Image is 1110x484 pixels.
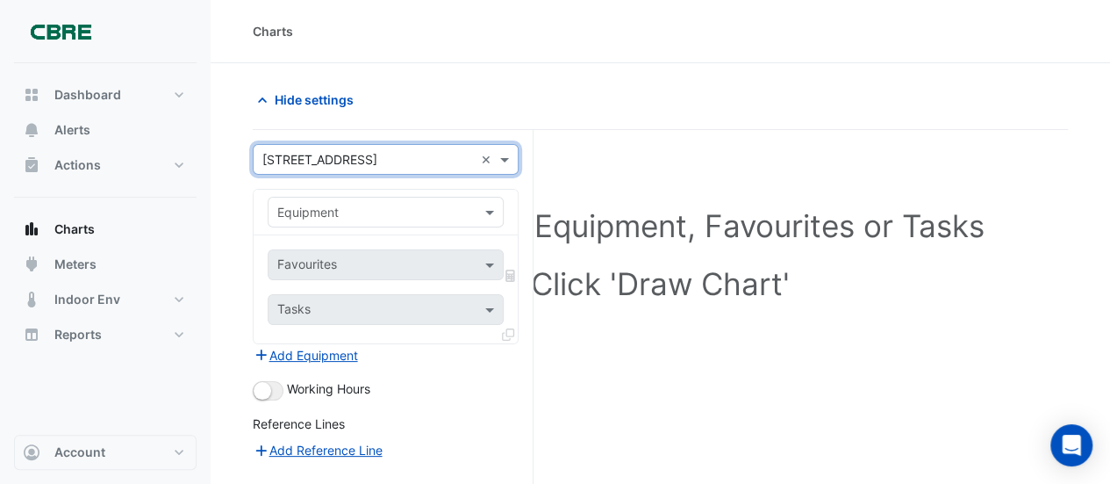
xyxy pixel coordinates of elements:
app-icon: Dashboard [23,86,40,104]
img: Company Logo [21,14,100,49]
h1: Select a Site, Equipment, Favourites or Tasks [291,207,1029,244]
button: Add Reference Line [253,440,383,460]
span: Account [54,444,105,461]
div: Favourites [275,255,337,278]
span: Hide settings [275,90,354,109]
div: Charts [253,22,293,40]
span: Actions [54,156,101,174]
div: Tasks [275,300,311,322]
span: Dashboard [54,86,121,104]
button: Add Equipment [253,345,359,365]
span: Clone Favourites and Tasks from this Equipment to other Equipment [502,327,514,342]
button: Charts [14,212,197,247]
app-icon: Charts [23,220,40,238]
app-icon: Meters [23,256,40,273]
app-icon: Alerts [23,121,40,139]
span: Meters [54,256,97,273]
span: Charts [54,220,95,238]
span: Indoor Env [54,291,120,308]
div: Open Intercom Messenger [1050,424,1092,466]
button: Meters [14,247,197,282]
span: Working Hours [287,381,370,396]
button: Alerts [14,112,197,148]
app-icon: Actions [23,156,40,174]
app-icon: Indoor Env [23,291,40,308]
button: Actions [14,148,197,183]
app-icon: Reports [23,326,40,343]
span: Clear [481,150,496,169]
button: Account [14,435,197,470]
button: Hide settings [253,84,365,115]
button: Dashboard [14,77,197,112]
h1: Click 'Draw Chart' [291,265,1029,302]
span: Choose Function [503,268,519,283]
span: Reports [54,326,102,343]
label: Reference Lines [253,415,345,433]
span: Alerts [54,121,90,139]
button: Reports [14,317,197,352]
button: Indoor Env [14,282,197,317]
